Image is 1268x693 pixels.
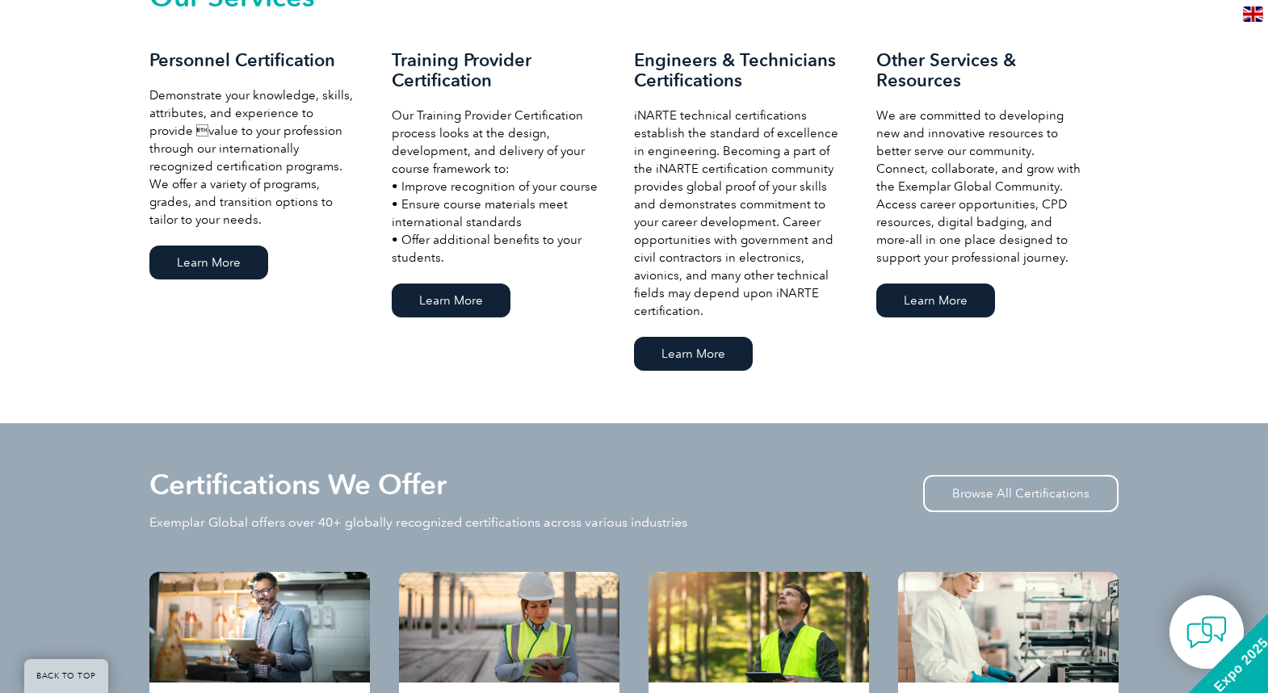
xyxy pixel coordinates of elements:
a: Learn More [149,246,268,279]
h3: Training Provider Certification [392,50,602,90]
p: iNARTE technical certifications establish the standard of excellence in engineering. Becoming a p... [634,107,844,320]
a: Learn More [876,283,995,317]
p: Our Training Provider Certification process looks at the design, development, and delivery of you... [392,107,602,267]
h3: Engineers & Technicians Certifications [634,50,844,90]
img: contact-chat.png [1186,612,1227,653]
h3: Other Services & Resources [876,50,1086,90]
a: Browse All Certifications [923,475,1119,512]
h2: Certifications We Offer [149,472,447,498]
img: en [1243,6,1263,22]
a: Learn More [392,283,510,317]
a: Learn More [634,337,753,371]
h3: Personnel Certification [149,50,359,70]
a: BACK TO TOP [24,659,108,693]
p: Demonstrate your knowledge, skills, attributes, and experience to provide value to your professi... [149,86,359,229]
p: We are committed to developing new and innovative resources to better serve our community. Connec... [876,107,1086,267]
p: Exemplar Global offers over 40+ globally recognized certifications across various industries [149,514,687,531]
